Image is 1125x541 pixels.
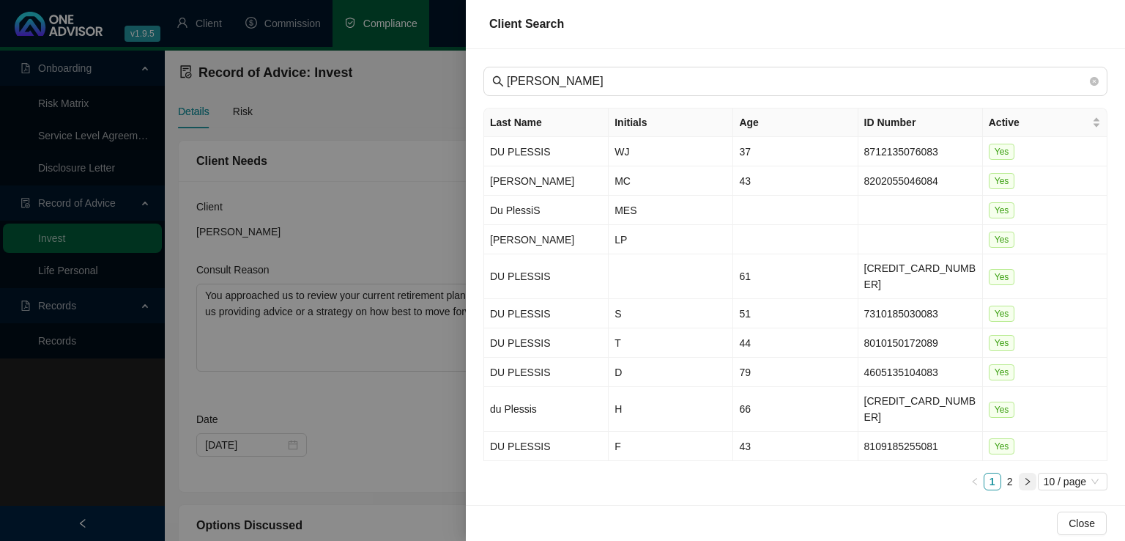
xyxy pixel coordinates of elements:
[858,299,983,328] td: 7310185030083
[858,137,983,166] td: 8712135076083
[609,328,733,358] td: T
[1001,473,1019,490] li: 2
[484,166,609,196] td: [PERSON_NAME]
[484,225,609,254] td: [PERSON_NAME]
[989,306,1015,322] span: Yes
[739,337,751,349] span: 44
[989,438,1015,454] span: Yes
[858,328,983,358] td: 8010150172089
[739,270,751,282] span: 61
[970,477,979,486] span: left
[858,254,983,299] td: [CREDIT_CARD_NUMBER]
[989,144,1015,160] span: Yes
[984,473,1001,490] li: 1
[609,196,733,225] td: MES
[858,387,983,432] td: [CREDIT_CARD_NUMBER]
[1023,477,1032,486] span: right
[484,108,609,137] th: Last Name
[989,232,1015,248] span: Yes
[989,269,1015,285] span: Yes
[1090,77,1099,86] span: close-circle
[484,358,609,387] td: DU PLESSIS
[609,358,733,387] td: D
[966,473,984,490] li: Previous Page
[484,196,609,225] td: Du PlessiS
[1057,512,1107,535] button: Close
[739,403,751,415] span: 66
[858,108,983,137] th: ID Number
[609,166,733,196] td: MC
[609,387,733,432] td: H
[484,137,609,166] td: DU PLESSIS
[609,299,733,328] td: S
[983,108,1107,137] th: Active
[739,367,751,378] span: 79
[484,328,609,358] td: DU PLESSIS
[739,441,751,452] span: 43
[984,474,1000,490] a: 1
[739,175,751,187] span: 43
[989,173,1015,189] span: Yes
[989,402,1015,418] span: Yes
[489,18,564,30] span: Client Search
[858,358,983,387] td: 4605135104083
[1044,474,1102,490] span: 10 / page
[1090,75,1099,88] span: close-circle
[492,76,504,87] span: search
[1019,473,1036,490] li: Next Page
[1038,473,1107,490] div: Page Size
[733,108,858,137] th: Age
[1019,473,1036,490] button: right
[739,146,751,158] span: 37
[484,387,609,432] td: du Plessis
[739,308,751,320] span: 51
[1002,474,1018,490] a: 2
[966,473,984,490] button: left
[989,202,1015,218] span: Yes
[858,432,983,461] td: 8109185255081
[484,254,609,299] td: DU PLESSIS
[989,335,1015,351] span: Yes
[484,299,609,328] td: DU PLESSIS
[609,432,733,461] td: F
[989,114,1089,130] span: Active
[858,166,983,196] td: 8202055046084
[507,73,1087,90] input: Last Name
[609,225,733,254] td: LP
[609,108,733,137] th: Initials
[989,364,1015,380] span: Yes
[609,137,733,166] td: WJ
[484,432,609,461] td: DU PLESSIS
[1069,515,1095,531] span: Close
